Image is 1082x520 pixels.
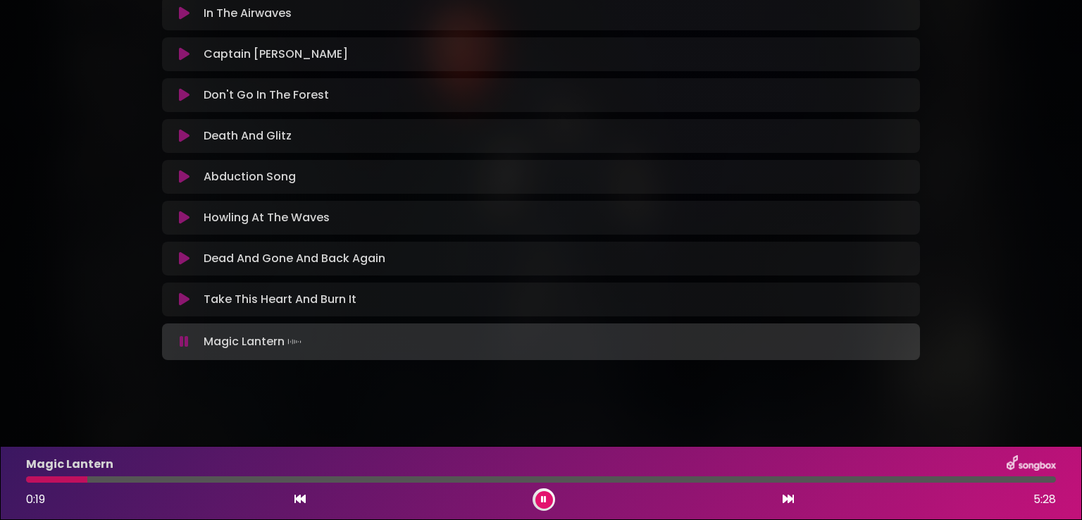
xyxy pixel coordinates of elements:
[285,332,304,352] img: waveform4.gif
[204,168,296,185] p: Abduction Song
[204,87,329,104] p: Don't Go In The Forest
[204,5,292,22] p: In The Airwaves
[204,128,292,144] p: Death And Glitz
[204,46,348,63] p: Captain [PERSON_NAME]
[204,250,385,267] p: Dead And Gone And Back Again
[204,209,330,226] p: Howling At The Waves
[204,291,356,308] p: Take This Heart And Burn It
[204,332,304,352] p: Magic Lantern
